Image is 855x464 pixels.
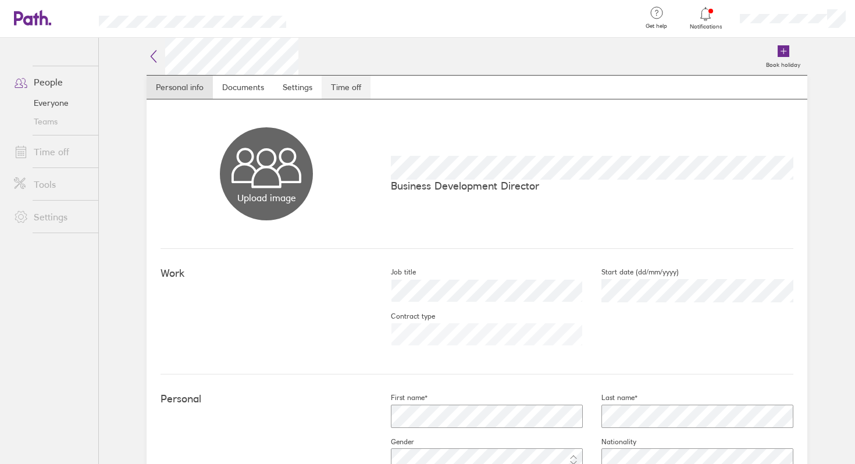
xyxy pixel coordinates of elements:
label: Job title [372,267,416,277]
h4: Work [161,267,372,280]
label: Contract type [372,312,435,321]
label: Last name* [583,393,637,402]
a: Time off [322,76,370,99]
a: Tools [5,173,98,196]
a: Settings [5,205,98,229]
a: Documents [213,76,273,99]
h4: Personal [161,393,372,405]
label: Gender [372,437,414,447]
a: Book holiday [759,38,807,75]
label: First name* [372,393,427,402]
label: Start date (dd/mm/yyyy) [583,267,679,277]
a: Notifications [687,6,725,30]
label: Nationality [583,437,636,447]
a: Time off [5,140,98,163]
a: Teams [5,112,98,131]
a: People [5,70,98,94]
span: Notifications [687,23,725,30]
label: Book holiday [759,58,807,69]
a: Everyone [5,94,98,112]
span: Get help [637,23,675,30]
a: Settings [273,76,322,99]
a: Personal info [147,76,213,99]
p: Business Development Director [391,180,793,192]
